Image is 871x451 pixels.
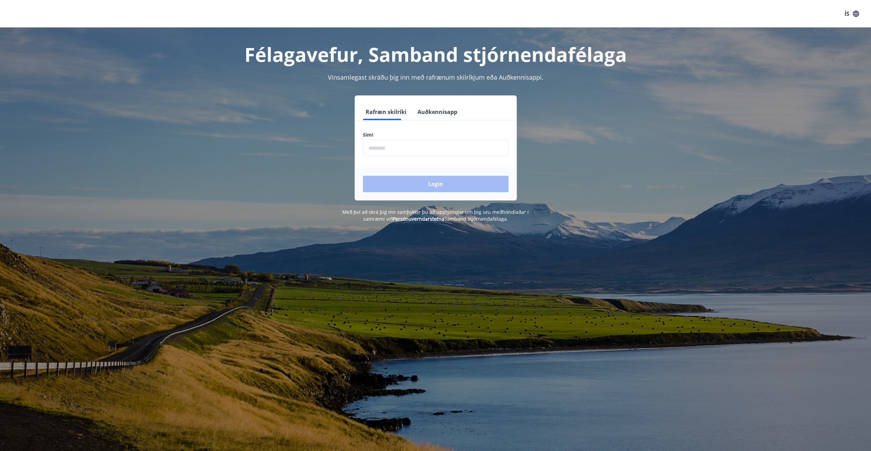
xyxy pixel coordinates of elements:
span: Með því að skrá þig inn samþykkir þú að upplýsingar um þig séu meðhöndlaðar í samræmi við Samband... [342,209,529,222]
span: Vinsamlegast skráðu þig inn með rafrænum skilríkjum eða Auðkennisappi. [328,73,543,81]
button: ÍS [841,8,863,20]
label: Sími [363,131,508,138]
h1: Félagavefur, Samband stjórnendafélaga [197,41,675,67]
a: Persónuverndarstefna [393,216,444,222]
button: Auðkennisapp [415,104,460,120]
button: Rafræn skilríki [363,104,409,120]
